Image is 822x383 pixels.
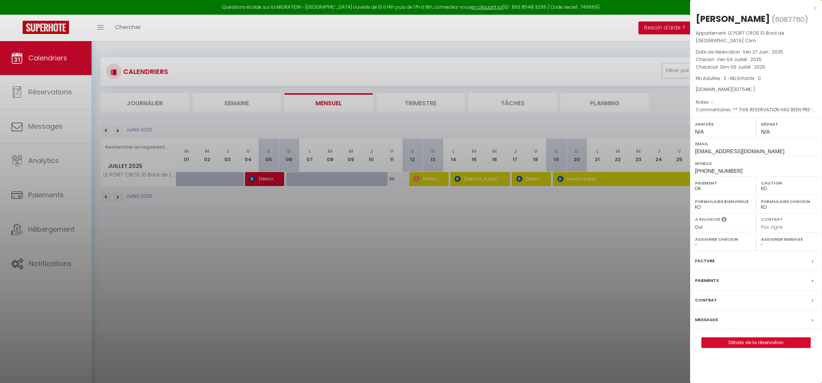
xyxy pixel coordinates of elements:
span: [PHONE_NUMBER] [695,168,742,174]
label: Caution [761,179,817,187]
span: Nb Adultes : 2 - [696,75,761,82]
label: Email [695,140,817,148]
label: Messages [695,316,718,324]
span: Pas signé [761,224,783,230]
label: Mobile [695,160,817,167]
span: LE PORT CROS 10 Bord de [GEOGRAPHIC_DATA] Clim [696,30,784,44]
label: Facture [695,257,715,265]
p: Checkout : [696,63,816,71]
span: N/A [761,129,770,135]
span: Ven 27 Juin . 2025 [742,49,783,55]
label: Paiements [695,277,719,285]
label: Contrat [761,216,783,221]
label: Départ [761,120,817,128]
span: Nb Enfants : 0 [730,75,761,82]
label: Paiement [695,179,751,187]
label: Formulaire Bienvenue [695,198,751,205]
span: ( ) [772,14,808,25]
span: 307.54 [733,86,748,92]
span: Ven 04 Juillet . 2025 [717,56,762,63]
label: Assigner Menage [761,235,817,243]
a: Détails de la réservation [702,338,810,348]
label: Assigner Checkin [695,235,751,243]
div: [PERSON_NAME] [696,13,770,25]
label: Contrat [695,296,717,304]
label: A relancer [695,216,720,223]
i: Sélectionner OUI si vous souhaiter envoyer les séquences de messages post-checkout [721,216,727,225]
span: ( € ) [732,86,755,92]
span: [EMAIL_ADDRESS][DOMAIN_NAME] [695,148,784,154]
div: x [690,4,816,13]
p: Appartement : [696,29,816,45]
span: - [711,99,713,105]
p: Commentaires : [696,106,816,114]
label: Arrivée [695,120,751,128]
p: Notes : [696,98,816,106]
iframe: LiveChat chat widget [790,351,822,383]
label: Formulaire Checkin [761,198,817,205]
span: N/A [695,129,704,135]
p: Checkin : [696,56,816,63]
span: 6087760 [775,15,805,24]
p: Date de réservation : [696,48,816,56]
div: [DOMAIN_NAME] [696,86,816,93]
button: Détails de la réservation [701,337,811,348]
span: Dim 06 Juillet . 2025 [720,64,765,70]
